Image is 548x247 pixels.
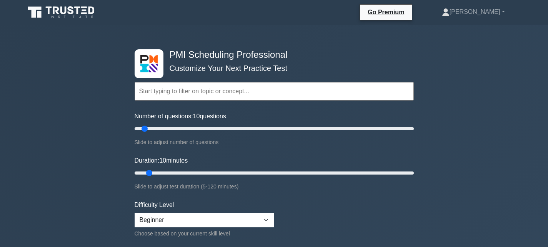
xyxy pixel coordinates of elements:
input: Start typing to filter on topic or concept... [135,82,414,101]
a: [PERSON_NAME] [423,4,523,20]
label: Duration: minutes [135,156,188,165]
div: Slide to adjust test duration (5-120 minutes) [135,182,414,191]
h4: PMI Scheduling Professional [167,49,376,60]
a: Go Premium [363,7,409,17]
label: Number of questions: questions [135,112,226,121]
div: Slide to adjust number of questions [135,138,414,147]
div: Choose based on your current skill level [135,229,274,238]
label: Difficulty Level [135,200,174,210]
span: 10 [159,157,166,164]
span: 10 [193,113,200,119]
